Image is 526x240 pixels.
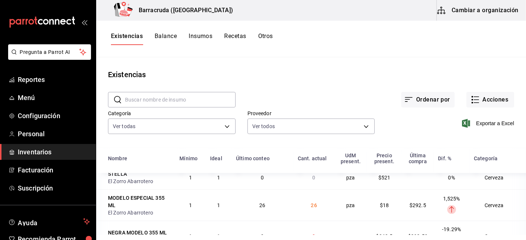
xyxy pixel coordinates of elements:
[108,209,171,216] div: El Zorro Abarrotero
[18,217,80,226] span: Ayuda
[108,170,127,178] div: STELLA
[179,155,198,161] div: Mínimo
[108,111,236,116] label: Categoría
[18,147,90,157] span: Inventarios
[217,202,220,208] span: 1
[210,155,222,161] div: Ideal
[335,165,367,189] td: pza
[108,229,167,236] div: NEGRA MODELO 355 ML
[18,93,90,103] span: Menú
[408,233,428,239] span: $292.58
[406,152,429,164] div: Última compra
[380,202,389,208] span: $18
[313,233,316,239] span: 2
[261,175,264,181] span: 0
[108,194,171,209] div: MODELO ESPECIAL 355 ML
[18,111,90,121] span: Configuración
[108,155,127,161] div: Nombre
[378,175,391,181] span: $521
[189,175,192,181] span: 1
[298,155,327,161] div: Cant. actual
[217,175,220,181] span: 1
[189,32,212,45] button: Insumos
[313,175,316,181] span: 0
[469,189,526,221] td: Cerveza
[339,152,363,164] div: UdM present.
[469,165,526,189] td: Cerveza
[18,129,90,139] span: Personal
[18,165,90,175] span: Facturación
[463,119,514,128] button: Exportar a Excel
[20,48,80,56] span: Pregunta a Parrot AI
[443,196,460,202] span: 1,525%
[111,32,273,45] div: navigation tabs
[252,123,275,130] span: Ver todos
[108,69,146,80] div: Existencias
[448,175,455,181] span: 0%
[125,92,236,107] input: Buscar nombre de insumo
[224,32,246,45] button: Recetas
[155,32,177,45] button: Balance
[261,233,264,239] span: 0
[236,155,270,161] div: Último conteo
[311,202,317,208] span: 26
[258,32,273,45] button: Otros
[442,226,461,232] span: -19.29%
[401,92,455,107] button: Ordenar por
[247,111,375,116] label: Proveedor
[474,155,498,161] div: Categoría
[217,233,220,239] span: 1
[466,92,514,107] button: Acciones
[189,202,192,208] span: 1
[189,233,192,239] span: 1
[5,54,91,61] a: Pregunta a Parrot AI
[133,6,233,15] h3: Barracruda ([GEOGRAPHIC_DATA])
[259,202,265,208] span: 26
[18,183,90,193] span: Suscripción
[438,155,451,161] div: Dif. %
[371,152,397,164] div: Precio present.
[111,32,143,45] button: Existencias
[18,75,90,85] span: Reportes
[8,44,91,60] button: Pregunta a Parrot AI
[335,189,367,221] td: pza
[81,19,87,25] button: open_drawer_menu
[376,233,392,239] span: $362.5
[409,202,426,208] span: $292.5
[113,123,135,130] span: Ver todas
[108,178,171,185] div: El Zorro Abarrotero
